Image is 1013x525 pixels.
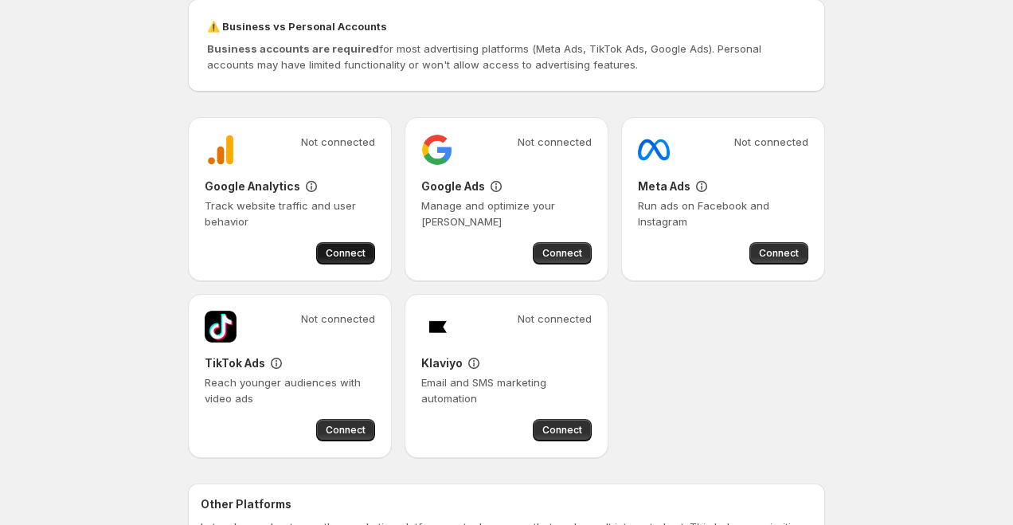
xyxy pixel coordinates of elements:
p: for most advertising platforms (Meta Ads, TikTok Ads, Google Ads). Personal accounts may have lim... [207,41,806,72]
h3: Klaviyo [421,355,463,371]
span: Connect [326,247,366,260]
span: Not connected [518,134,592,150]
p: Reach younger audiences with video ads [205,374,375,406]
p: Manage and optimize your [PERSON_NAME] [421,198,592,229]
button: Connect [316,419,375,441]
span: Not connected [734,134,808,150]
button: Connect [749,242,808,264]
img: Google Analytics logo [205,134,237,166]
span: Not connected [301,134,375,150]
h3: ⚠️ Business vs Personal Accounts [207,18,806,34]
img: Google Ads logo [421,134,453,166]
p: Email and SMS marketing automation [421,374,592,406]
img: TikTok Ads logo [205,311,237,343]
h3: Meta Ads [638,178,690,194]
button: Connect [533,419,592,441]
button: Connect [533,242,592,264]
span: Connect [326,424,366,437]
span: Not connected [518,311,592,327]
span: Not connected [301,311,375,327]
button: Connect [316,242,375,264]
h3: Other Platforms [201,496,812,512]
h3: Google Analytics [205,178,300,194]
img: Klaviyo logo [421,311,453,343]
img: Meta Ads logo [638,134,670,166]
span: Connect [759,247,799,260]
strong: Business accounts are required [207,42,379,55]
h3: TikTok Ads [205,355,265,371]
p: Run ads on Facebook and Instagram [638,198,808,229]
span: Connect [542,424,582,437]
p: Track website traffic and user behavior [205,198,375,229]
h3: Google Ads [421,178,485,194]
span: Connect [542,247,582,260]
